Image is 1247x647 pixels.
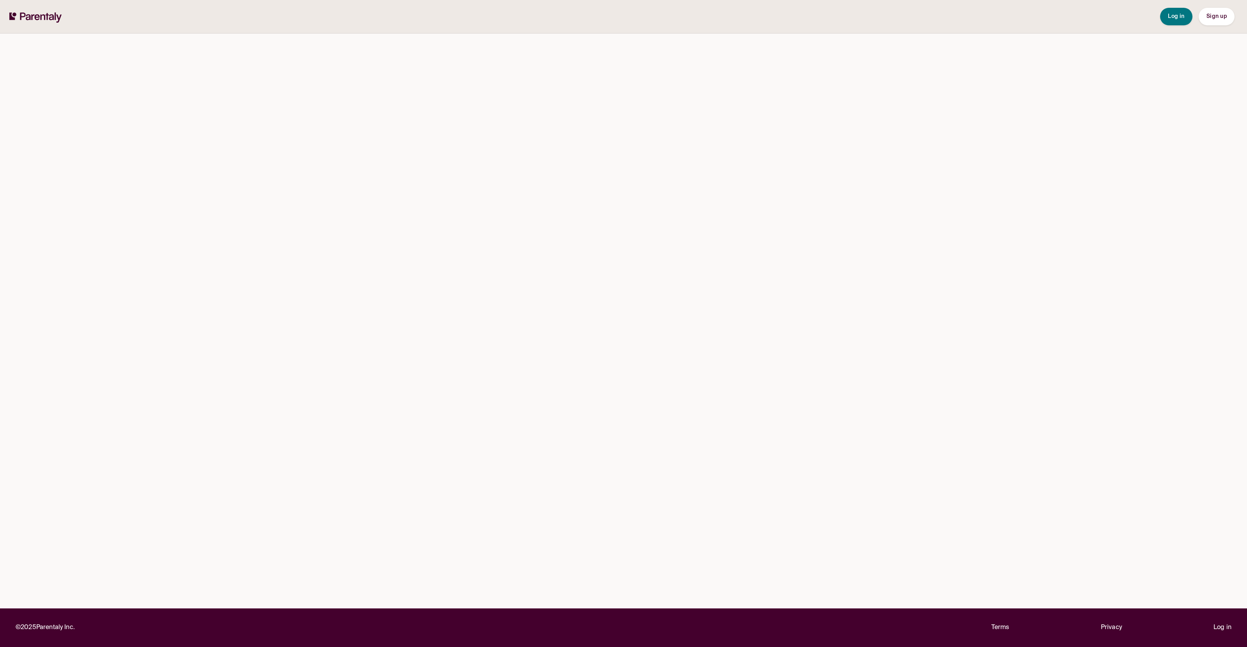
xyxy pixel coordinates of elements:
[1213,622,1231,633] a: Log in
[1168,14,1185,19] span: Log in
[1206,14,1227,19] span: Sign up
[991,622,1009,633] a: Terms
[16,622,75,633] p: © 2025 Parentaly Inc.
[1101,622,1122,633] a: Privacy
[1199,8,1235,25] button: Sign up
[1160,8,1192,25] button: Log in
